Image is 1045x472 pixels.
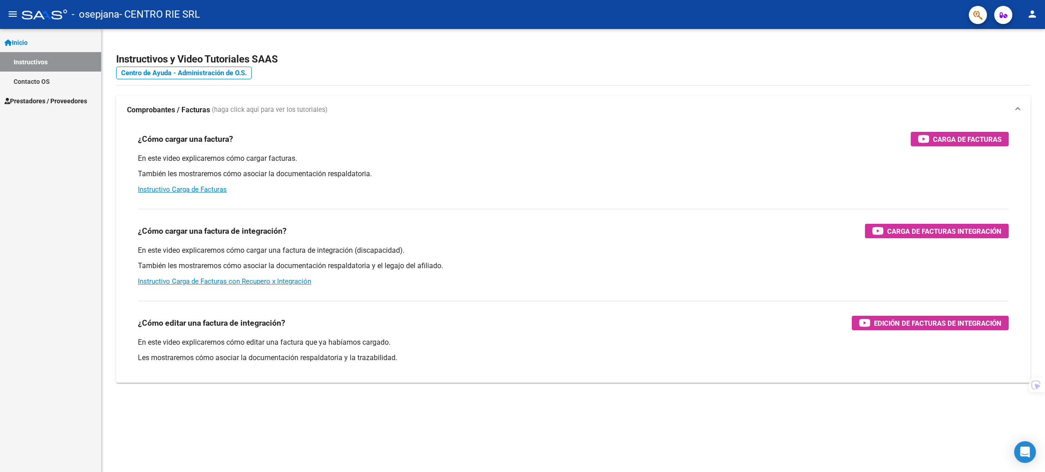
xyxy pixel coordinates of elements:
div: Comprobantes / Facturas (haga click aquí para ver los tutoriales) [116,125,1030,383]
span: Carga de Facturas [933,134,1001,145]
span: (haga click aquí para ver los tutoriales) [212,105,327,115]
strong: Comprobantes / Facturas [127,105,210,115]
h3: ¿Cómo cargar una factura de integración? [138,225,287,237]
p: En este video explicaremos cómo cargar una factura de integración (discapacidad). [138,246,1009,255]
a: Centro de Ayuda - Administración de O.S. [116,67,252,79]
span: Carga de Facturas Integración [887,226,1001,237]
button: Edición de Facturas de integración [852,316,1009,330]
span: - CENTRO RIE SRL [119,5,200,24]
span: Edición de Facturas de integración [874,318,1001,329]
h2: Instructivos y Video Tutoriales SAAS [116,51,1030,68]
p: Les mostraremos cómo asociar la documentación respaldatoria y la trazabilidad. [138,353,1009,363]
mat-expansion-panel-header: Comprobantes / Facturas (haga click aquí para ver los tutoriales) [116,96,1030,125]
a: Instructivo Carga de Facturas con Recupero x Integración [138,277,311,285]
p: En este video explicaremos cómo editar una factura que ya habíamos cargado. [138,337,1009,347]
span: - osepjana [72,5,119,24]
mat-icon: menu [7,9,18,19]
h3: ¿Cómo cargar una factura? [138,133,233,145]
button: Carga de Facturas [911,132,1009,146]
p: También les mostraremos cómo asociar la documentación respaldatoria. [138,169,1009,179]
div: Open Intercom Messenger [1014,441,1036,463]
p: En este video explicaremos cómo cargar facturas. [138,154,1009,164]
span: Prestadores / Proveedores [5,96,87,106]
button: Carga de Facturas Integración [865,224,1009,238]
a: Instructivo Carga de Facturas [138,185,227,193]
mat-icon: person [1027,9,1038,19]
span: Inicio [5,38,28,48]
p: También les mostraremos cómo asociar la documentación respaldatoria y el legajo del afiliado. [138,261,1009,271]
h3: ¿Cómo editar una factura de integración? [138,317,285,329]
